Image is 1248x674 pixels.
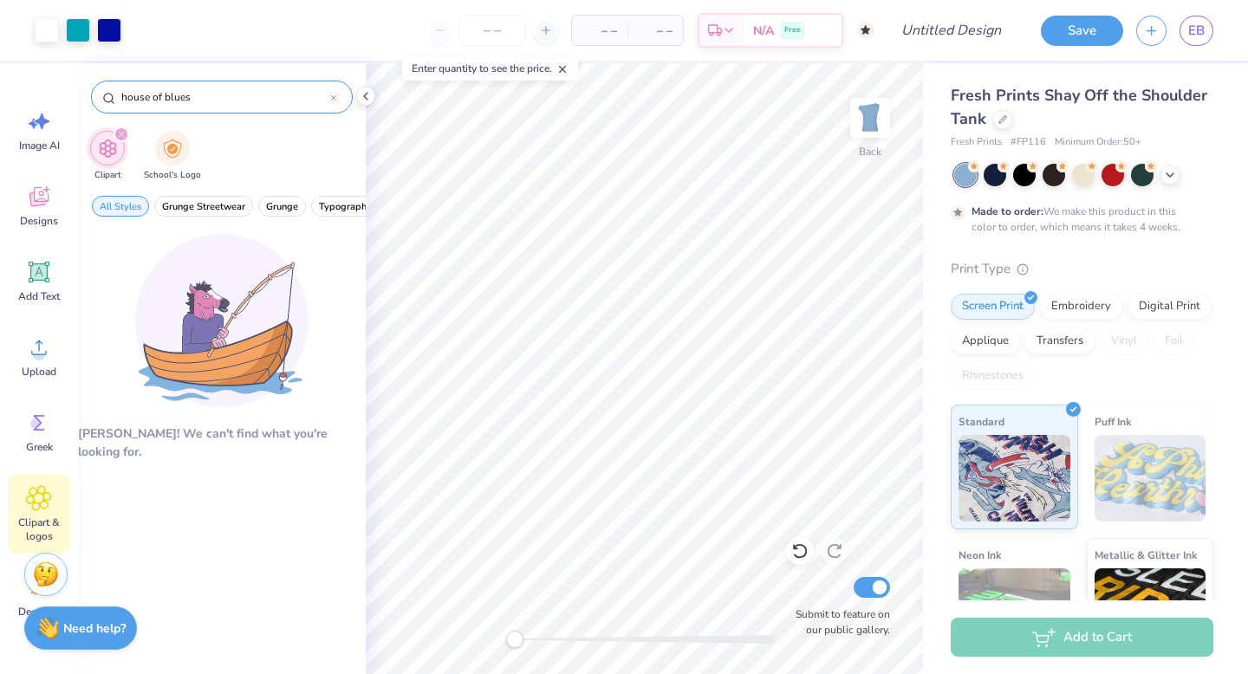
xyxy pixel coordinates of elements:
span: – – [638,22,673,40]
input: Try "Stars" [120,88,330,106]
img: Standard [959,435,1070,522]
strong: Made to order: [972,204,1043,218]
span: Add Text [18,289,60,303]
input: – – [458,15,526,46]
div: filter for Clipart [90,131,125,182]
div: Vinyl [1100,328,1148,354]
span: Grunge [266,200,298,213]
span: Upload [22,365,56,379]
div: Accessibility label [506,631,523,648]
button: filter button [311,196,380,217]
label: Submit to feature on our public gallery. [786,606,890,638]
span: Image AI [19,139,60,152]
span: Puff Ink [1095,412,1131,431]
span: Clipart & logos [10,515,68,543]
span: N/A [753,22,774,40]
span: Decorate [18,605,60,619]
img: Loading... [135,234,309,407]
div: Back [859,144,881,159]
span: Grunge Streetwear [162,200,245,213]
div: Print Type [951,259,1213,279]
input: Untitled Design [887,13,1015,48]
div: Screen Print [951,294,1035,320]
div: Enter quantity to see the price. [402,56,578,81]
div: Digital Print [1128,294,1212,320]
span: Fresh Prints [951,135,1002,150]
div: Embroidery [1040,294,1122,320]
button: filter button [258,196,306,217]
button: Save [1041,16,1123,46]
a: EB [1180,16,1213,46]
div: Foil [1154,328,1194,354]
span: Minimum Order: 50 + [1055,135,1141,150]
button: filter button [144,131,201,182]
img: School's Logo Image [163,139,182,159]
span: All Styles [100,200,141,213]
div: Applique [951,328,1020,354]
img: Clipart Image [98,139,118,159]
strong: Need help? [63,620,126,637]
span: – – [582,22,617,40]
span: Neon Ink [959,546,1001,564]
img: Puff Ink [1095,435,1206,522]
button: filter button [154,196,253,217]
button: filter button [90,131,125,182]
div: Transfers [1025,328,1095,354]
div: We make this product in this color to order, which means it takes 4 weeks. [972,204,1185,235]
button: filter button [92,196,149,217]
span: School's Logo [144,169,201,182]
span: Metallic & Glitter Ink [1095,546,1197,564]
div: filter for School's Logo [144,131,201,182]
img: Back [853,100,887,135]
div: [PERSON_NAME]! We can't find what you're looking for. [78,424,366,461]
span: Standard [959,412,1004,431]
span: Typography [319,200,372,213]
span: Clipart [94,169,121,182]
span: Fresh Prints Shay Off the Shoulder Tank [951,85,1207,129]
span: Greek [26,440,53,454]
img: Metallic & Glitter Ink [1095,568,1206,655]
img: Neon Ink [959,568,1070,655]
span: EB [1188,21,1205,41]
span: Designs [20,214,58,228]
span: # FP116 [1011,135,1046,150]
span: Free [784,24,801,36]
div: Rhinestones [951,363,1035,389]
